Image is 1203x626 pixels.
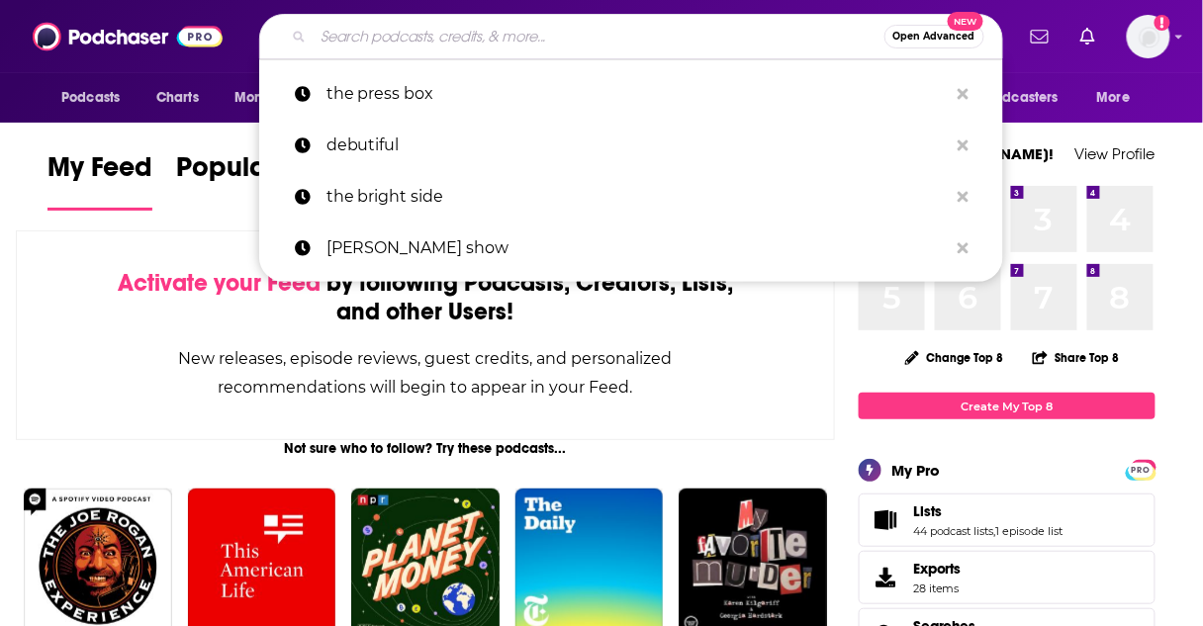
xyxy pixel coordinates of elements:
[948,12,983,31] span: New
[47,79,145,117] button: open menu
[234,84,305,112] span: Monitoring
[913,524,994,538] a: 44 podcast lists
[47,150,152,196] span: My Feed
[859,393,1156,419] a: Create My Top 8
[1129,463,1153,478] span: PRO
[259,120,1003,171] a: debutiful
[866,564,905,591] span: Exports
[913,560,962,578] span: Exports
[16,440,835,457] div: Not sure who to follow? Try these podcasts...
[1083,79,1156,117] button: open menu
[326,171,948,223] p: the bright side
[47,150,152,211] a: My Feed
[326,68,948,120] p: the press box
[859,551,1156,604] a: Exports
[1075,144,1156,163] a: View Profile
[1023,20,1057,53] a: Show notifications dropdown
[314,21,884,52] input: Search podcasts, credits, & more...
[1072,20,1103,53] a: Show notifications dropdown
[913,581,962,595] span: 28 items
[1127,15,1170,58] span: Logged in as ereardon
[951,79,1087,117] button: open menu
[964,84,1059,112] span: For Podcasters
[1097,84,1131,112] span: More
[893,32,975,42] span: Open Advanced
[116,344,735,402] div: New releases, episode reviews, guest credits, and personalized recommendations will begin to appe...
[326,223,948,274] p: shawn ryan show
[143,79,211,117] a: Charts
[33,18,223,55] img: Podchaser - Follow, Share and Rate Podcasts
[994,524,996,538] span: ,
[1032,338,1121,377] button: Share Top 8
[913,502,1064,520] a: Lists
[259,14,1003,59] div: Search podcasts, credits, & more...
[259,223,1003,274] a: [PERSON_NAME] show
[326,120,948,171] p: debutiful
[866,506,905,534] a: Lists
[259,68,1003,120] a: the press box
[116,269,735,326] div: by following Podcasts, Creators, Lists, and other Users!
[1155,15,1170,31] svg: Add a profile image
[1129,462,1153,477] a: PRO
[884,25,984,48] button: Open AdvancedNew
[118,268,321,298] span: Activate your Feed
[1127,15,1170,58] img: User Profile
[893,345,1016,370] button: Change Top 8
[859,493,1156,547] span: Lists
[221,79,330,117] button: open menu
[1127,15,1170,58] button: Show profile menu
[891,461,940,480] div: My Pro
[176,150,344,196] span: Popular Feed
[996,524,1064,538] a: 1 episode list
[176,150,344,211] a: Popular Feed
[913,502,942,520] span: Lists
[156,84,199,112] span: Charts
[61,84,120,112] span: Podcasts
[259,171,1003,223] a: the bright side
